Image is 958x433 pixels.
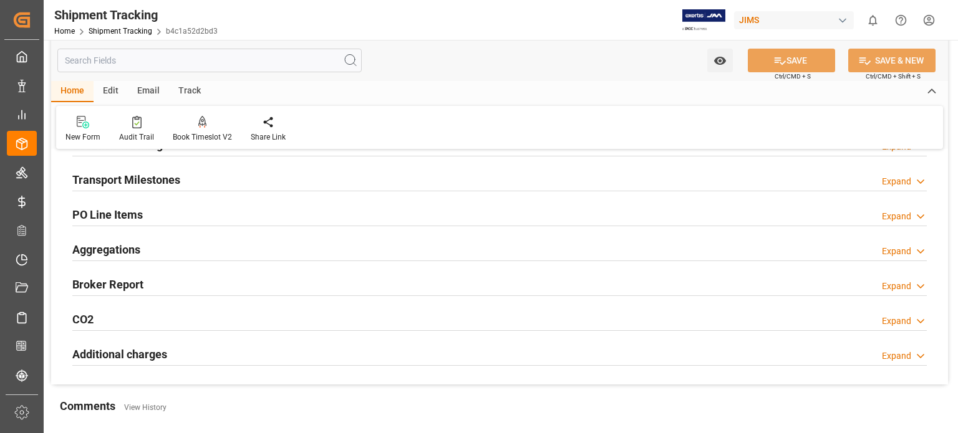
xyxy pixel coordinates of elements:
div: Edit [94,81,128,102]
div: Book Timeslot V2 [173,131,232,143]
button: show 0 new notifications [859,6,887,34]
h2: Additional charges [72,346,167,363]
div: Audit Trail [119,131,154,143]
h2: Comments [60,397,115,414]
a: Home [54,27,75,36]
span: Ctrl/CMD + S [775,72,811,81]
input: Search Fields [57,49,362,72]
div: Expand [882,315,911,328]
a: View History [124,403,167,412]
button: Help Center [887,6,915,34]
div: Track [169,81,210,102]
div: Expand [882,175,911,188]
div: Email [128,81,169,102]
span: Ctrl/CMD + Shift + S [866,72,921,81]
h2: CO2 [72,311,94,328]
div: Expand [882,280,911,293]
div: Home [51,81,94,102]
a: Shipment Tracking [89,27,152,36]
img: Exertis%20JAM%20-%20Email%20Logo.jpg_1722504956.jpg [682,9,725,31]
button: SAVE & NEW [848,49,936,72]
div: New Form [65,131,100,143]
div: Expand [882,350,911,363]
div: Share Link [251,131,286,143]
h2: Aggregations [72,241,140,258]
div: JIMS [734,11,854,29]
button: JIMS [734,8,859,32]
h2: Transport Milestones [72,171,180,188]
h2: Broker Report [72,276,143,293]
div: Shipment Tracking [54,6,218,24]
div: Expand [882,245,911,258]
div: Expand [882,210,911,223]
h2: PO Line Items [72,206,143,223]
button: SAVE [748,49,835,72]
button: open menu [707,49,733,72]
